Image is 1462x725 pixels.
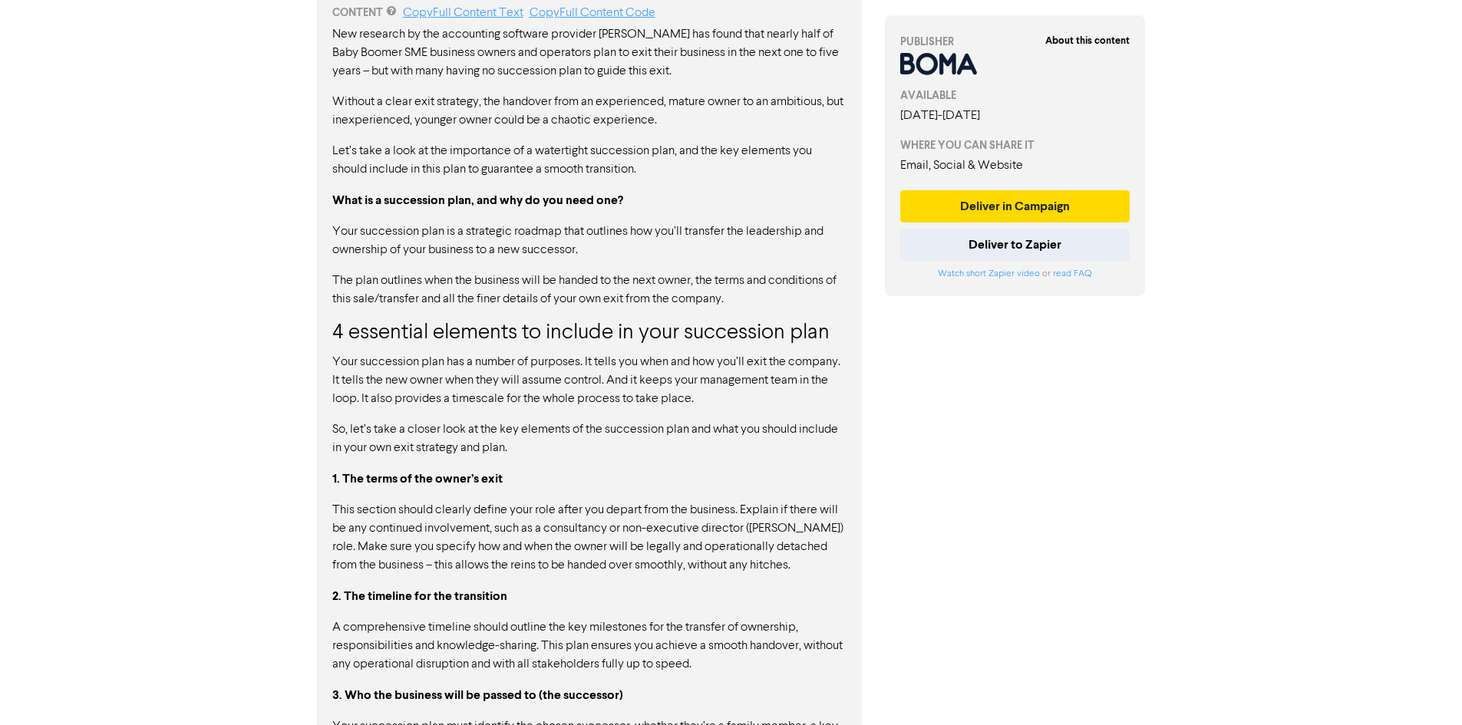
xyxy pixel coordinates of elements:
iframe: Chat Widget [1385,651,1462,725]
h3: 4 essential elements to include in your succession plan [332,321,847,347]
p: Your succession plan has a number of purposes. It tells you when and how you’ll exit the company.... [332,353,847,408]
strong: 1. The terms of the owner’s exit [332,471,503,486]
p: A comprehensive timeline should outline the key milestones for the transfer of ownership, respons... [332,618,847,674]
div: WHERE YOU CAN SHARE IT [900,137,1130,153]
p: New research by the accounting software provider [PERSON_NAME] has found that nearly half of Baby... [332,25,847,81]
strong: What is a succession plan, and why do you need one? [332,193,623,208]
a: Copy Full Content Code [530,7,655,19]
p: The plan outlines when the business will be handed to the next owner, the terms and conditions of... [332,272,847,308]
strong: 2. The timeline for the transition [332,588,507,604]
p: Your succession plan is a strategic roadmap that outlines how you’ll transfer the leadership and ... [332,222,847,259]
a: read FAQ [1053,269,1091,278]
strong: About this content [1045,35,1130,47]
p: So, let’s take a closer look at the key elements of the succession plan and what you should inclu... [332,420,847,457]
a: Copy Full Content Text [403,7,523,19]
div: [DATE] - [DATE] [900,107,1130,125]
button: Deliver in Campaign [900,190,1130,222]
button: Deliver to Zapier [900,229,1130,261]
a: Watch short Zapier video [938,269,1040,278]
p: This section should clearly define your role after you depart from the business. Explain if there... [332,501,847,575]
div: AVAILABLE [900,87,1130,104]
div: or [900,267,1130,281]
p: Without a clear exit strategy, the handover from an experienced, mature owner to an ambitious, bu... [332,93,847,130]
div: Email, Social & Website [900,157,1130,175]
div: CONTENT [332,4,847,22]
strong: 3. Who the business will be passed to (the successor) [332,687,623,703]
div: PUBLISHER [900,34,1130,50]
p: Let’s take a look at the importance of a watertight succession plan, and the key elements you sho... [332,142,847,179]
